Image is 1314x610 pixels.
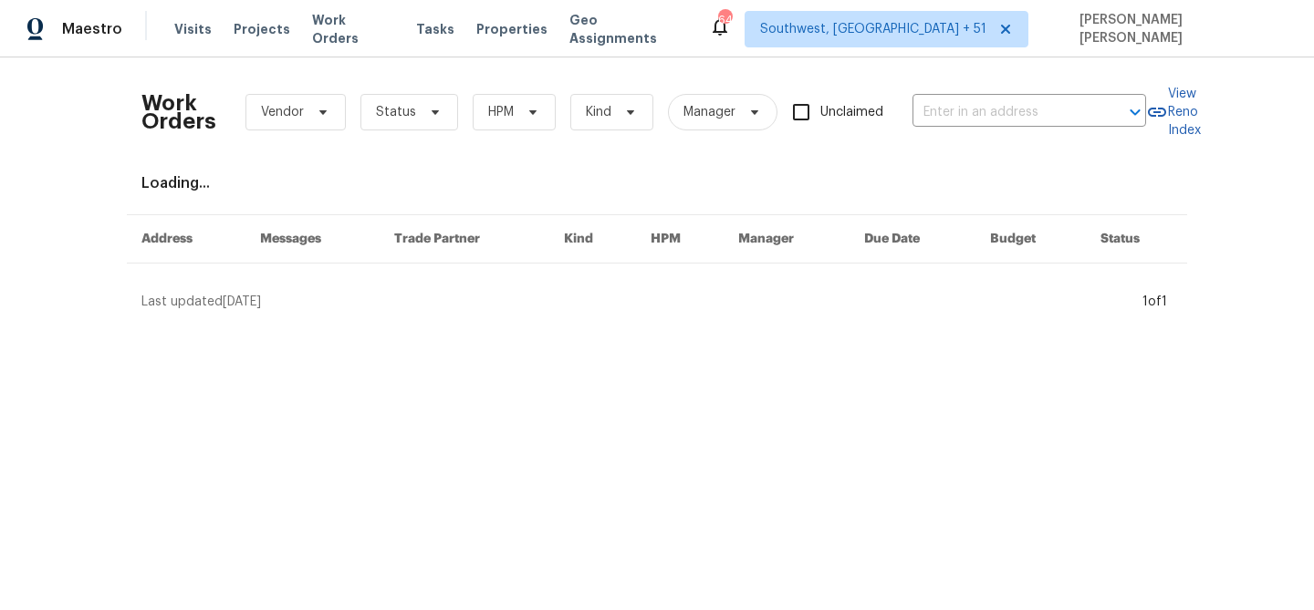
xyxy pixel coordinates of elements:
th: Manager [724,215,850,264]
span: Manager [683,103,735,121]
th: Kind [549,215,636,264]
th: Messages [245,215,380,264]
span: Maestro [62,20,122,38]
a: View Reno Index [1146,85,1201,140]
span: Vendor [261,103,304,121]
span: [DATE] [223,295,261,308]
button: Open [1122,99,1148,125]
span: Properties [476,20,547,38]
div: Last updated [141,293,1137,311]
th: Trade Partner [380,215,550,264]
th: Due Date [850,215,975,264]
th: HPM [636,215,724,264]
span: Status [376,103,416,121]
div: Loading... [141,174,1173,192]
span: Visits [174,20,212,38]
input: Enter in an address [912,98,1095,127]
div: 1 of 1 [1142,293,1167,311]
span: HPM [488,103,514,121]
span: [PERSON_NAME] [PERSON_NAME] [1072,11,1287,47]
th: Address [127,215,245,264]
span: Unclaimed [820,103,883,122]
span: Projects [234,20,290,38]
h2: Work Orders [141,94,216,130]
span: Work Orders [312,11,394,47]
th: Budget [975,215,1086,264]
div: 648 [718,11,731,29]
span: Southwest, [GEOGRAPHIC_DATA] + 51 [760,20,986,38]
span: Kind [586,103,611,121]
th: Status [1086,215,1187,264]
span: Tasks [416,23,454,36]
span: Geo Assignments [569,11,687,47]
